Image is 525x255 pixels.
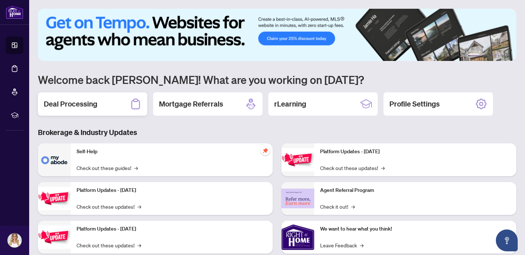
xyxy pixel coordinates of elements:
[489,54,491,57] button: 3
[38,73,516,86] h1: Welcome back [PERSON_NAME]! What are you working on [DATE]?
[274,99,306,109] h2: rLearning
[8,233,22,247] img: Profile Icon
[320,148,510,156] p: Platform Updates - [DATE]
[320,202,355,210] a: Check it out!→
[159,99,223,109] h2: Mortgage Referrals
[77,225,267,233] p: Platform Updates - [DATE]
[351,202,355,210] span: →
[468,54,480,57] button: 1
[281,148,314,171] img: Platform Updates - June 23, 2025
[6,5,23,19] img: logo
[320,241,363,249] a: Leave Feedback→
[320,186,510,194] p: Agent Referral Program
[500,54,503,57] button: 5
[77,241,141,249] a: Check out these updates!→
[137,241,141,249] span: →
[496,229,518,251] button: Open asap
[77,186,267,194] p: Platform Updates - [DATE]
[483,54,486,57] button: 2
[281,221,314,254] img: We want to hear what you think!
[281,189,314,209] img: Agent Referral Program
[261,146,270,155] span: pushpin
[360,241,363,249] span: →
[77,164,138,172] a: Check out these guides!→
[381,164,385,172] span: →
[77,202,141,210] a: Check out these updates!→
[137,202,141,210] span: →
[506,54,509,57] button: 6
[134,164,138,172] span: →
[38,187,71,210] img: Platform Updates - September 16, 2025
[38,143,71,176] img: Self-Help
[389,99,440,109] h2: Profile Settings
[77,148,267,156] p: Self-Help
[38,225,71,248] img: Platform Updates - July 21, 2025
[38,9,516,61] img: Slide 0
[320,164,385,172] a: Check out these updates!→
[320,225,510,233] p: We want to hear what you think!
[494,54,497,57] button: 4
[44,99,97,109] h2: Deal Processing
[38,127,516,138] h3: Brokerage & Industry Updates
